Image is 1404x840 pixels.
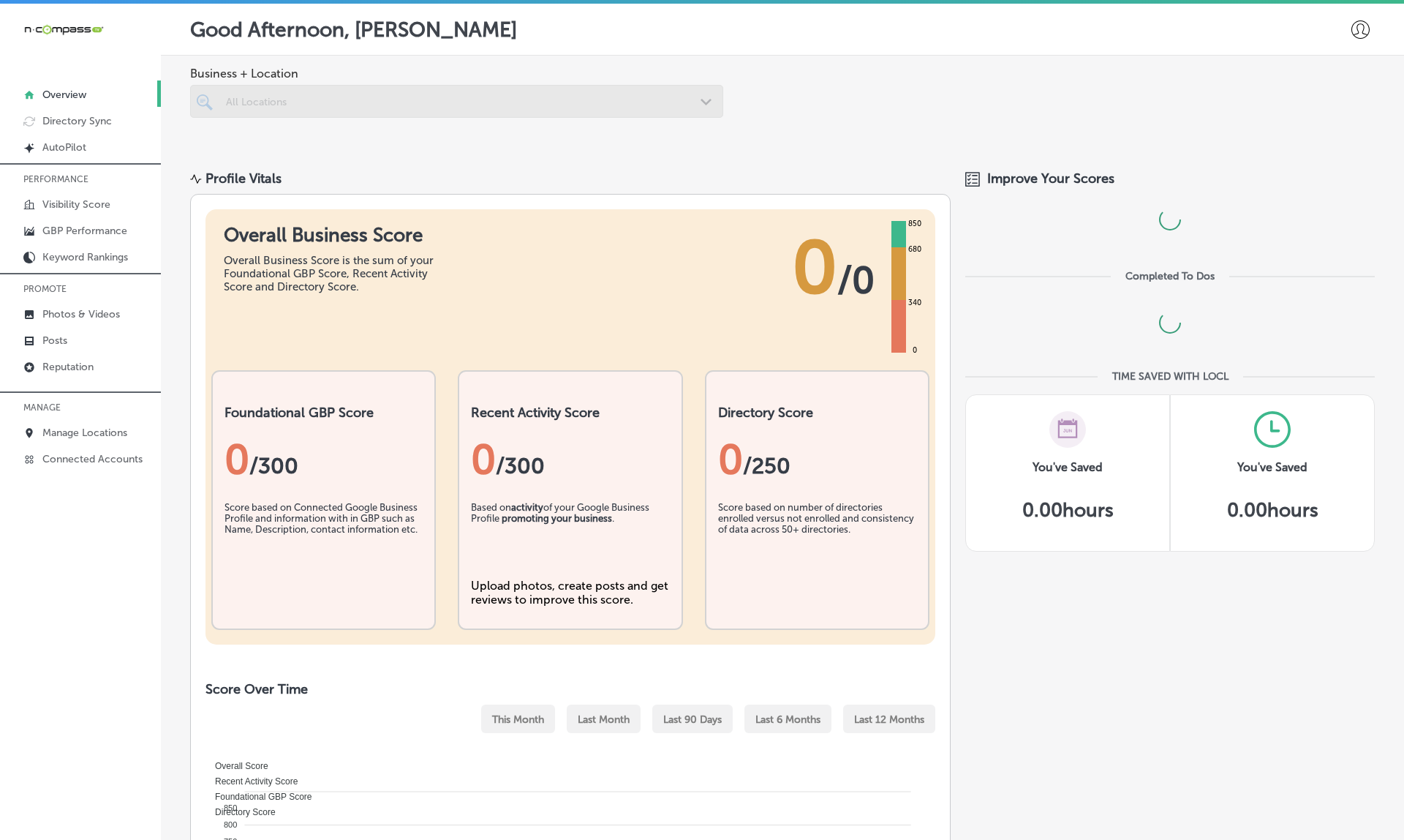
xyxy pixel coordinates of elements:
[204,761,268,771] span: Overall Score
[42,251,128,263] p: Keyword Rankings
[837,258,875,302] span: / 0
[471,435,669,484] div: 0
[224,820,237,829] tspan: 800
[471,502,669,575] div: Based on of your Google Business Profile .
[249,453,298,479] span: / 300
[663,713,722,726] span: Last 90 Days
[743,453,790,479] span: /250
[511,502,543,513] b: activity
[1022,499,1114,522] h5: 0.00 hours
[42,141,86,154] p: AutoPilot
[492,713,544,726] span: This Month
[224,254,443,293] div: Overall Business Score is the sum of your Foundational GBP Score, Recent Activity Score and Direc...
[502,513,612,524] b: promoting your business
[205,681,935,697] h2: Score Over Time
[224,405,423,421] h2: Foundational GBP Score
[905,297,924,309] div: 340
[23,23,104,37] img: 660ab0bf-5cc7-4cb8-ba1c-48b5ae0f18e60NCTV_CLogo_TV_Black_-500x88.png
[755,713,820,726] span: Last 6 Months
[578,713,630,726] span: Last Month
[190,67,723,80] span: Business + Location
[1227,499,1318,522] h5: 0.00 hours
[224,435,423,484] div: 0
[42,453,143,465] p: Connected Accounts
[190,18,517,42] p: Good Afternoon, [PERSON_NAME]
[1112,370,1228,383] div: TIME SAVED WITH LOCL
[42,89,86,101] p: Overview
[905,244,924,255] div: 680
[42,308,120,320] p: Photos & Videos
[224,803,237,812] tspan: 850
[42,361,94,373] p: Reputation
[42,427,127,439] p: Manage Locations
[42,225,127,237] p: GBP Performance
[1033,460,1103,474] h3: You've Saved
[496,453,545,479] span: /300
[42,334,67,347] p: Posts
[204,807,276,817] span: Directory Score
[1237,460,1307,474] h3: You've Saved
[204,776,298,787] span: Recent Activity Score
[854,713,924,726] span: Last 12 Months
[224,502,423,575] div: Score based on Connected Google Business Profile and information with in GBP such as Name, Descri...
[718,435,916,484] div: 0
[224,224,443,247] h1: Overall Business Score
[42,115,112,127] p: Directory Sync
[204,792,312,802] span: Foundational GBP Score
[718,502,916,575] div: Score based on number of directories enrolled versus not enrolled and consistency of data across ...
[987,170,1114,187] span: Improve Your Scores
[42,198,110,211] p: Visibility Score
[471,405,669,421] h2: Recent Activity Score
[792,224,837,312] span: 0
[205,170,282,187] div: Profile Vitals
[1125,270,1215,282] div: Completed To Dos
[471,579,669,607] div: Upload photos, create posts and get reviews to improve this score.
[718,405,916,421] h2: Directory Score
[910,345,920,356] div: 0
[905,218,924,230] div: 850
